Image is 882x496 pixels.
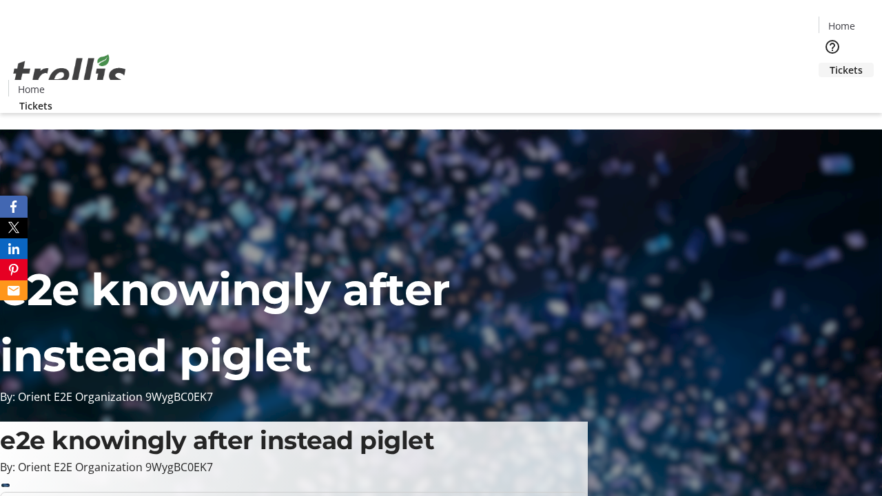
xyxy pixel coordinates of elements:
a: Tickets [8,99,63,113]
span: Home [828,19,855,33]
span: Home [18,82,45,96]
img: Orient E2E Organization 9WygBC0EK7's Logo [8,39,131,108]
a: Tickets [819,63,874,77]
button: Help [819,33,846,61]
span: Tickets [830,63,863,77]
a: Home [819,19,863,33]
a: Home [9,82,53,96]
span: Tickets [19,99,52,113]
button: Cart [819,77,846,105]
